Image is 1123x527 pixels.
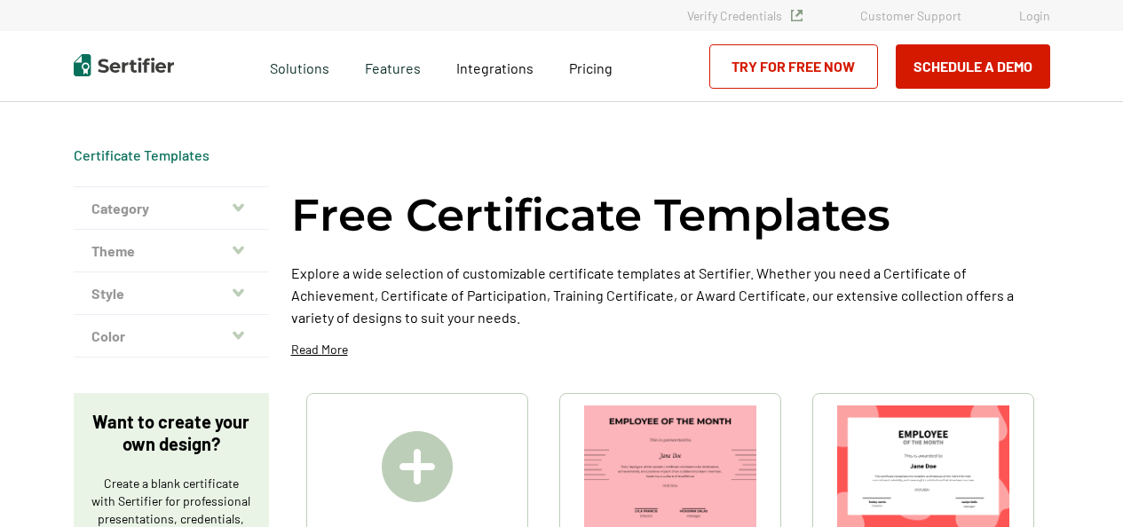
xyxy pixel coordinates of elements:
div: Breadcrumb [74,146,210,164]
span: Solutions [270,55,329,77]
img: Create A Blank Certificate [382,431,453,502]
span: Integrations [456,59,534,76]
a: Pricing [569,55,613,77]
p: Want to create your own design? [91,411,251,455]
span: Certificate Templates [74,146,210,164]
p: Explore a wide selection of customizable certificate templates at Sertifier. Whether you need a C... [291,262,1050,328]
a: Login [1019,8,1050,23]
span: Features [365,55,421,77]
a: Certificate Templates [74,146,210,163]
button: Category [74,187,269,230]
img: Modern & Red Employee of the Month Certificate Template [837,405,1009,527]
h1: Free Certificate Templates [291,186,890,244]
a: Verify Credentials [687,8,803,23]
a: Try for Free Now [709,44,878,89]
button: Style [74,272,269,315]
span: Pricing [569,59,613,76]
button: Color [74,315,269,358]
img: Simple & Modern Employee of the Month Certificate Template [584,405,756,527]
a: Customer Support [860,8,961,23]
img: Sertifier | Digital Credentialing Platform [74,54,174,76]
p: Read More [291,341,348,358]
button: Theme [74,230,269,272]
img: Verified [791,10,803,21]
a: Integrations [456,55,534,77]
